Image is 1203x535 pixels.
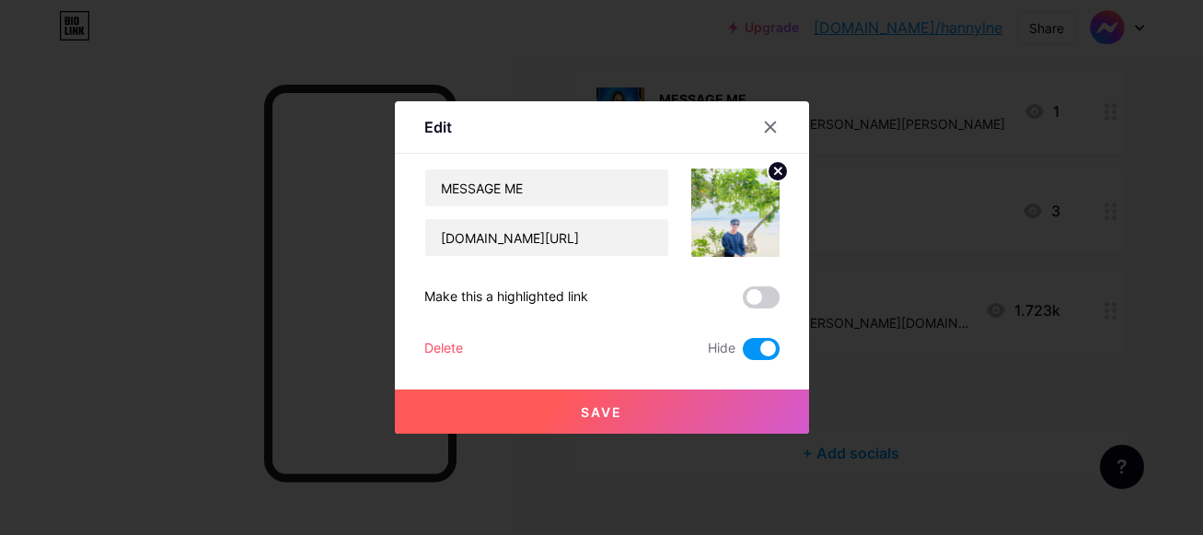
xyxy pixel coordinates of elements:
input: URL [425,219,668,256]
div: Make this a highlighted link [424,286,588,308]
div: Edit [424,116,452,138]
span: Hide [708,338,735,360]
input: Title [425,169,668,206]
span: Save [581,404,622,420]
button: Save [395,390,809,434]
div: Delete [424,338,463,360]
img: link_thumbnail [691,169,780,257]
